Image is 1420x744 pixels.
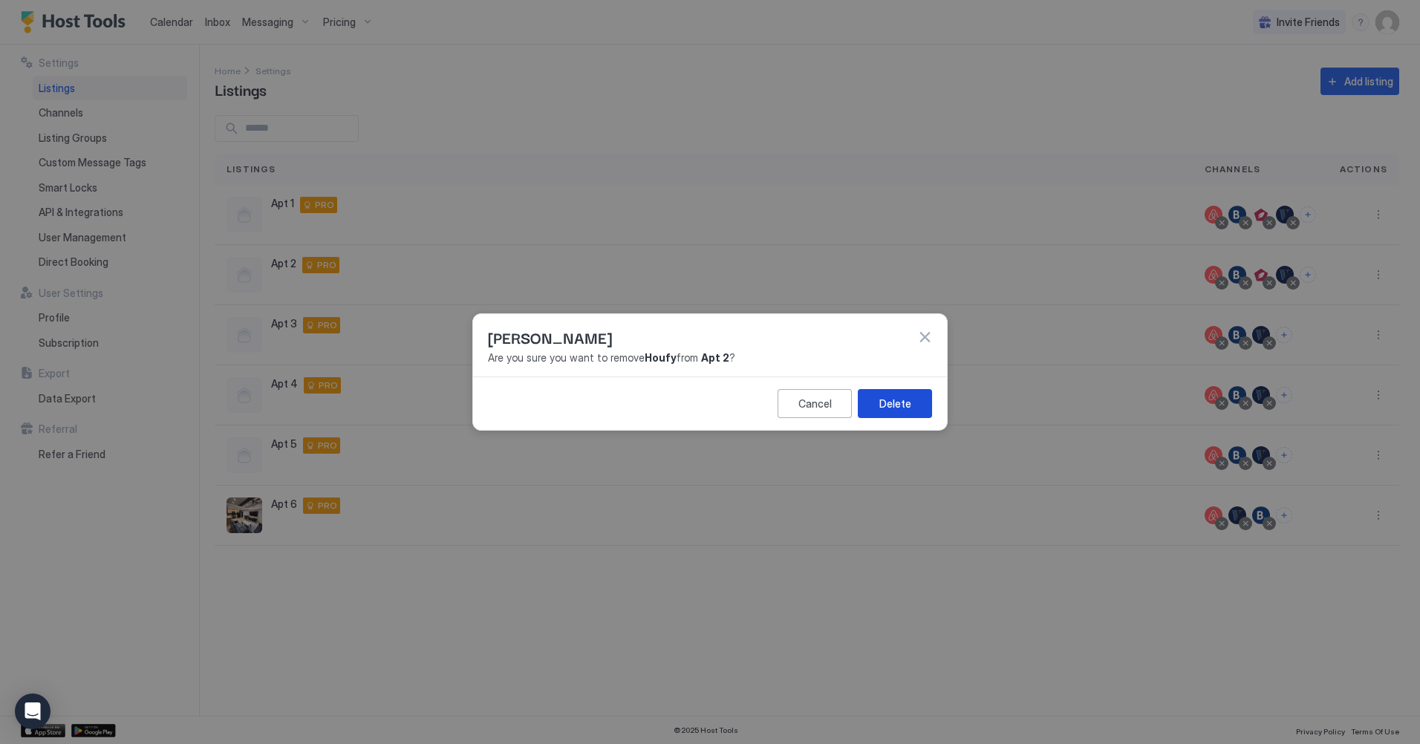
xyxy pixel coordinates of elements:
[15,694,51,729] div: Open Intercom Messenger
[858,389,932,418] button: Delete
[778,389,852,418] button: Cancel
[488,351,932,365] span: Are you sure you want to remove from ?
[488,326,612,348] span: [PERSON_NAME]
[798,396,832,411] div: Cancel
[879,396,911,411] div: Delete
